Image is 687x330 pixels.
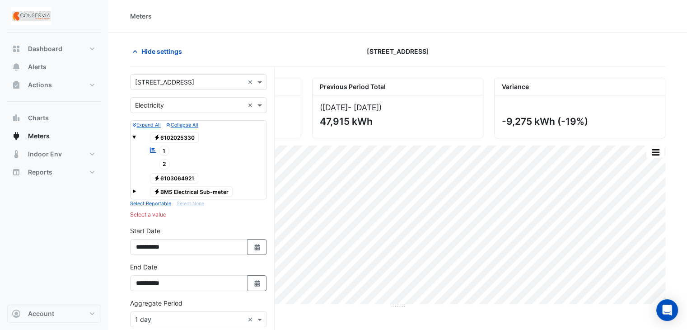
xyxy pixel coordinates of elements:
div: Variance [495,78,665,95]
span: Meters [28,132,50,141]
span: 2 [159,159,170,170]
span: Actions [28,80,52,90]
fa-icon: Electricity [154,188,160,195]
button: Alerts [7,58,101,76]
app-icon: Charts [12,113,21,123]
button: Select Reportable [130,199,171,207]
fa-icon: Select Date [253,243,262,251]
span: [STREET_ADDRESS] [367,47,429,56]
span: 1 [159,146,170,156]
span: - [DATE] [348,103,379,112]
button: Actions [7,76,101,94]
button: Meters [7,127,101,145]
span: BMS Electrical Sub-meter [150,186,233,197]
span: Hide settings [141,47,182,56]
app-icon: Reports [12,168,21,177]
app-icon: Alerts [12,62,21,71]
fa-icon: Electricity [154,175,160,182]
app-icon: Dashboard [12,44,21,53]
app-icon: Indoor Env [12,150,21,159]
button: Charts [7,109,101,127]
span: Account [28,309,54,318]
app-icon: Meters [12,132,21,141]
div: ([DATE] ) [320,103,476,112]
span: Clear [248,315,255,324]
button: Dashboard [7,40,101,58]
fa-icon: Select Date [253,279,262,287]
span: Clear [248,100,255,110]
span: Clear [248,77,255,87]
fa-icon: Reportable [149,146,157,154]
small: Select Reportable [130,201,171,207]
label: Start Date [130,226,160,236]
span: 6103064921 [150,173,199,184]
span: 6102025330 [150,132,199,143]
button: Reports [7,163,101,181]
div: Select a value [130,211,267,219]
button: Account [7,305,101,323]
div: Meters [130,11,152,21]
span: Reports [28,168,52,177]
button: Expand All [132,121,161,129]
div: -9,275 kWh (-19%) [502,116,656,127]
small: Collapse All [166,122,198,128]
span: Indoor Env [28,150,62,159]
button: Collapse All [166,121,198,129]
button: More Options [646,146,664,158]
div: Previous Period Total [313,78,483,95]
div: Open Intercom Messenger [656,299,678,321]
label: End Date [130,262,157,272]
div: 47,915 kWh [320,116,474,127]
span: Charts [28,113,49,123]
app-icon: Actions [12,80,21,90]
span: Alerts [28,62,47,71]
span: Dashboard [28,44,62,53]
fa-icon: Electricity [154,134,160,141]
button: Indoor Env [7,145,101,163]
img: Company Logo [11,7,51,25]
label: Aggregate Period [130,298,182,308]
small: Expand All [132,122,161,128]
button: Hide settings [130,43,188,59]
